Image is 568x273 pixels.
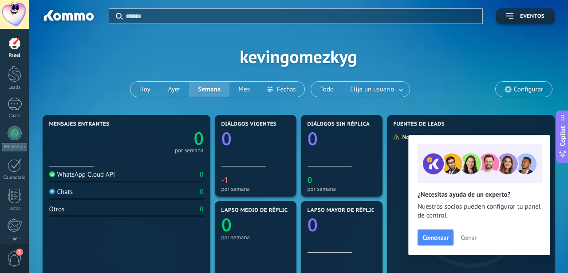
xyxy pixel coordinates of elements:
[49,188,73,196] div: Chats
[308,207,378,214] span: Lapso mayor de réplica
[159,82,189,97] button: Ayer
[221,126,232,150] text: 0
[221,207,292,214] span: Lapso medio de réplica
[457,231,481,244] button: Cerrar
[16,249,23,256] span: 2
[49,171,55,177] img: WhatsApp Cloud API
[189,82,229,97] button: Semana
[343,82,410,97] button: Elija un usuario
[2,175,28,181] div: Calendario
[308,126,318,150] text: 0
[259,82,304,97] button: Fechas
[418,202,541,220] span: Nuestros socios pueden configurar tu panel de control.
[2,85,28,91] div: Leads
[221,175,229,186] text: -1
[221,186,290,192] div: por semana
[2,113,28,119] div: Chats
[49,170,115,179] div: WhatsApp Cloud API
[2,143,27,151] div: WhatsApp
[348,83,396,95] span: Elija un usuario
[558,126,567,146] span: Copilot
[418,229,454,245] button: Comenzar
[221,212,232,237] text: 0
[393,133,501,141] div: No hay suficientes datos para mostrar
[200,205,203,214] div: 0
[2,206,28,212] div: Listas
[126,127,204,150] a: 0
[461,234,477,241] span: Cerrar
[308,121,370,127] span: Diálogos sin réplica
[49,121,110,127] span: Mensajes entrantes
[221,234,290,241] div: por semana
[49,189,55,194] img: Chats
[496,8,555,24] button: Eventos
[49,205,65,214] div: Otros
[418,190,541,199] h2: ¿Necesitas ayuda de un experto?
[229,82,259,97] button: Mes
[394,121,445,127] span: Fuentes de leads
[221,121,277,127] span: Diálogos vigentes
[200,188,203,196] div: 0
[130,82,159,97] button: Hoy
[308,175,312,186] text: 0
[520,13,544,20] span: Eventos
[193,127,203,150] text: 0
[308,212,318,237] text: 0
[200,170,203,179] div: 0
[422,234,449,241] span: Comenzar
[2,53,28,59] div: Panel
[175,148,204,153] div: por semana
[514,86,543,93] span: Configurar
[308,186,376,192] div: por semana
[311,82,343,97] button: Todo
